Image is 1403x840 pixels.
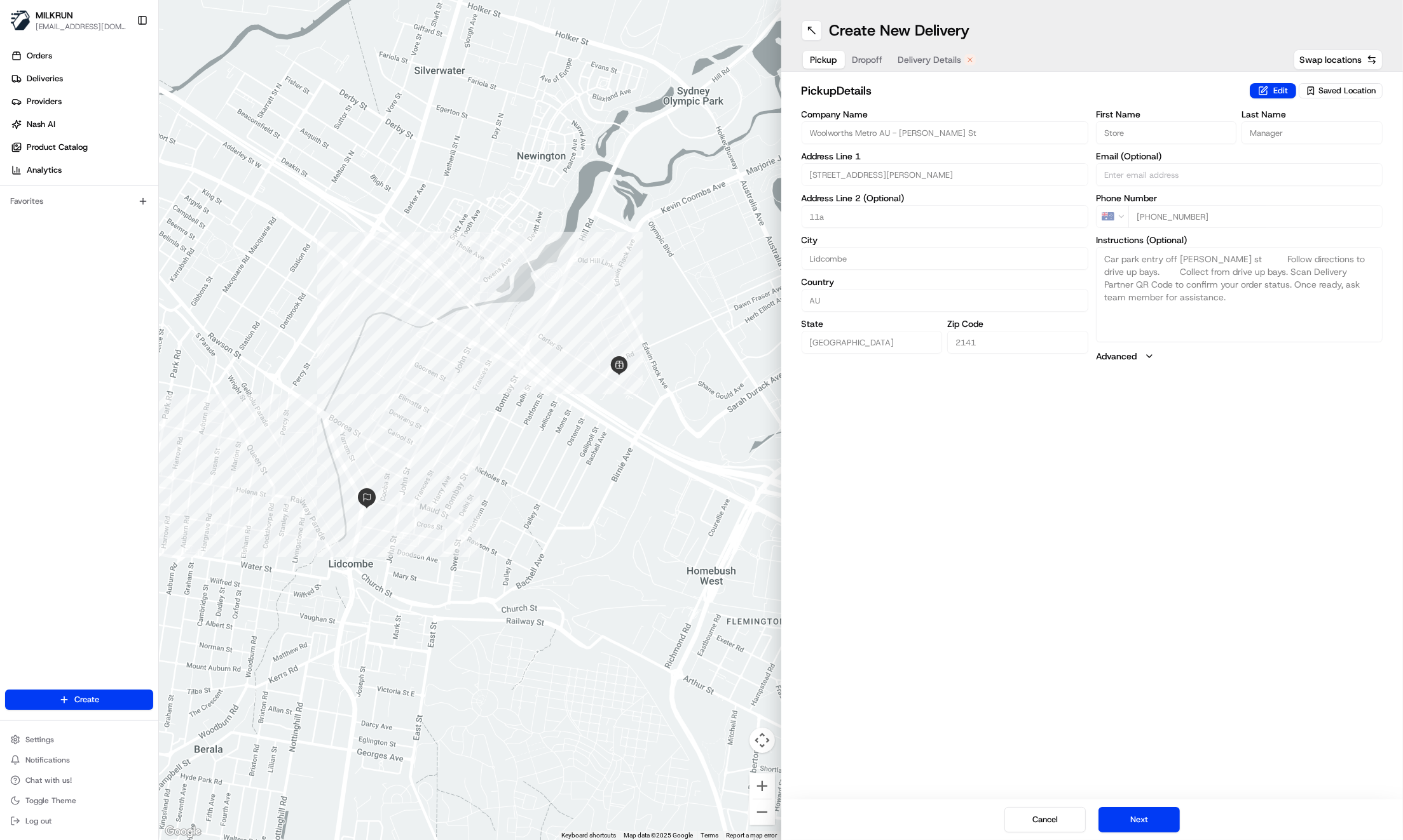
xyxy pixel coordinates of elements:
a: Report a map error [727,832,777,839]
input: Apartment, suite, unit, etc. [802,205,1088,228]
button: MILKRUNMILKRUN[EMAIL_ADDRESS][DOMAIN_NAME] [5,5,132,36]
input: Enter email address [1096,163,1383,186]
a: Product Catalog [5,137,158,157]
img: Nash [13,13,38,38]
label: Advanced [1096,350,1137,363]
div: 💻 [107,185,118,196]
a: Terms [701,832,719,839]
span: Create [74,694,99,705]
button: [EMAIL_ADDRESS][DOMAIN_NAME] [36,22,127,32]
label: State [802,319,943,328]
span: Chat with us! [25,775,72,785]
button: Start new chat [216,125,231,140]
h1: Create New Delivery [830,20,970,41]
p: Welcome 👋 [13,51,231,71]
span: Analytics [27,164,62,176]
textarea: Car park entry off [PERSON_NAME] st Follow directions to drive up bays. Collect from drive up bay... [1096,247,1383,342]
label: Address Line 1 [802,152,1088,161]
a: Providers [5,91,158,112]
a: Powered byPylon [90,215,154,225]
button: Zoom in [749,773,775,799]
div: We're available if you need us! [43,134,161,144]
h2: pickup Details [802,82,1243,100]
span: Map data ©2025 Google [624,832,694,839]
button: Next [1098,807,1180,832]
a: Deliveries [5,69,158,89]
button: Map camera controls [749,728,775,753]
img: 1736555255976-a54dd68f-1ca7-489b-9aae-adbdc363a1c4 [13,121,36,144]
span: Nash AI [27,119,55,130]
button: Toggle Theme [5,792,153,810]
span: Notifications [25,755,70,765]
label: Phone Number [1096,194,1383,203]
a: 💻API Documentation [102,179,209,202]
span: Orders [27,50,52,62]
input: Enter zip code [947,331,1088,354]
button: Cancel [1004,807,1086,832]
img: MILKRUN [10,10,31,30]
button: Keyboard shortcuts [562,831,617,840]
button: Log out [5,812,153,830]
span: Saved Location [1318,85,1376,97]
span: Pickup [811,53,837,66]
input: Enter last name [1242,121,1383,144]
label: Email (Optional) [1096,152,1383,161]
button: Swap locations [1294,50,1383,70]
span: Swap locations [1299,53,1362,66]
button: Settings [5,731,153,749]
label: Country [802,277,1088,286]
button: MILKRUN [36,9,73,22]
div: Favorites [5,191,153,211]
button: Advanced [1096,350,1383,363]
a: Analytics [5,160,158,180]
span: Log out [25,816,51,826]
span: Knowledge Base [25,184,97,197]
div: Start new chat [43,121,209,134]
label: Zip Code [947,319,1088,328]
span: API Documentation [120,184,204,197]
button: Saved Location [1299,82,1383,100]
span: Settings [25,735,54,745]
a: Open this area in Google Maps (opens a new window) [162,823,204,840]
button: Chat with us! [5,771,153,789]
input: Enter address [802,163,1088,186]
span: Dropoff [852,53,883,66]
a: Orders [5,46,158,66]
button: Create [5,690,153,710]
span: Deliveries [27,73,63,84]
label: Instructions (Optional) [1096,236,1383,244]
input: Enter state [802,331,943,354]
span: Pylon [127,215,154,225]
label: City [802,236,1088,244]
button: Zoom out [749,799,775,825]
input: Enter city [802,247,1088,270]
label: Company Name [802,110,1088,119]
span: Product Catalog [27,142,88,153]
button: Edit [1250,83,1296,98]
label: Address Line 2 (Optional) [802,194,1088,203]
a: Nash AI [5,114,158,135]
a: 📗Knowledge Base [8,179,102,202]
span: Providers [27,96,62,107]
label: Last Name [1242,110,1383,119]
span: Delivery Details [898,53,962,66]
div: 📗 [13,185,23,196]
button: Notifications [5,751,153,769]
input: Enter first name [1096,121,1237,144]
img: Google [162,823,204,840]
span: Toggle Theme [25,796,76,806]
input: Enter company name [802,121,1088,144]
input: Enter phone number [1128,205,1383,228]
input: Enter country [802,289,1088,312]
label: First Name [1096,110,1237,119]
input: Clear [33,82,210,95]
